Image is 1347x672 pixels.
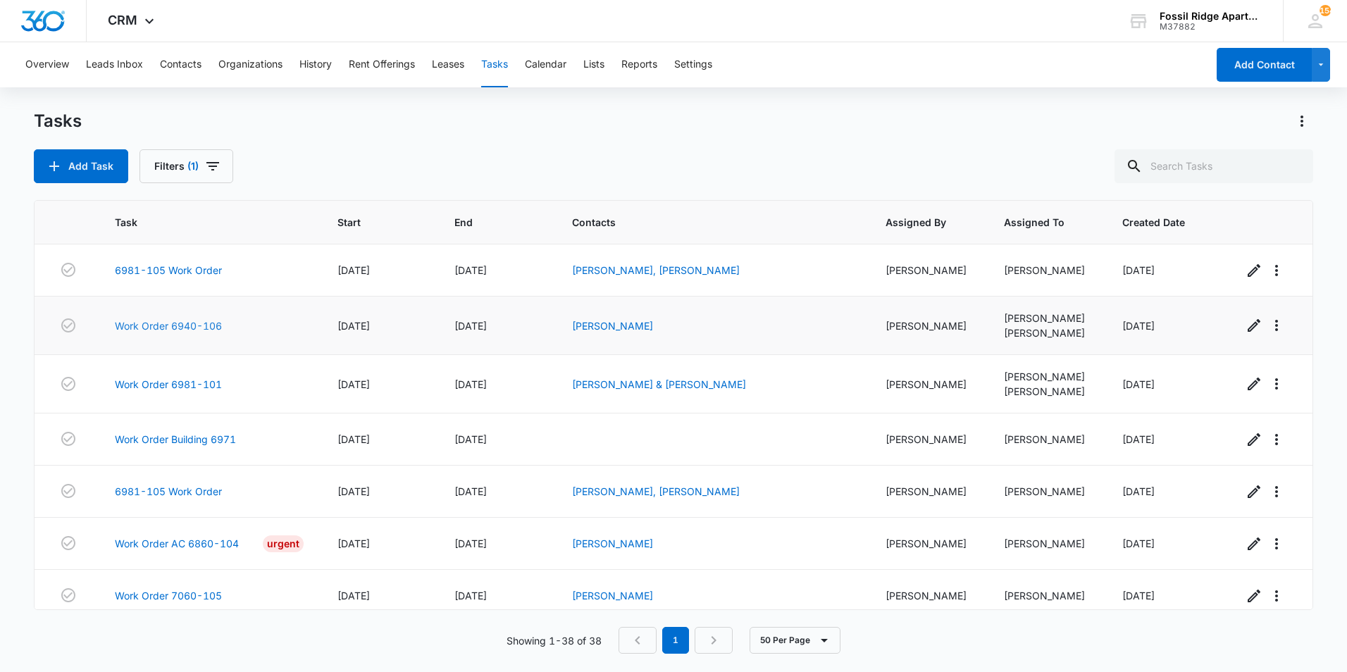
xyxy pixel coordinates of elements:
button: Reports [621,42,657,87]
nav: Pagination [619,627,733,654]
div: [PERSON_NAME] [1004,325,1088,340]
button: Contacts [160,42,201,87]
span: Task [115,215,283,230]
span: [DATE] [337,264,370,276]
span: End [454,215,518,230]
span: 154 [1320,5,1331,16]
button: Leads Inbox [86,42,143,87]
div: [PERSON_NAME] [1004,369,1088,384]
p: Showing 1-38 of 38 [507,633,602,648]
span: [DATE] [337,590,370,602]
a: [PERSON_NAME], [PERSON_NAME] [572,485,740,497]
button: Calendar [525,42,566,87]
button: Organizations [218,42,283,87]
button: Leases [432,42,464,87]
button: Add Contact [1217,48,1312,82]
button: Settings [674,42,712,87]
div: [PERSON_NAME] [1004,432,1088,447]
span: [DATE] [454,485,487,497]
a: Work Order 7060-105 [115,588,222,603]
span: (1) [187,161,199,171]
span: [DATE] [454,433,487,445]
a: [PERSON_NAME], [PERSON_NAME] [572,264,740,276]
button: Filters(1) [139,149,233,183]
h1: Tasks [34,111,82,132]
span: [DATE] [454,537,487,549]
span: [DATE] [1122,264,1155,276]
span: [DATE] [454,264,487,276]
div: [PERSON_NAME] [1004,536,1088,551]
div: [PERSON_NAME] [1004,484,1088,499]
span: [DATE] [1122,537,1155,549]
button: History [299,42,332,87]
span: [DATE] [337,485,370,497]
button: Tasks [481,42,508,87]
span: [DATE] [454,378,487,390]
button: 50 Per Page [750,627,840,654]
div: notifications count [1320,5,1331,16]
a: [PERSON_NAME] & [PERSON_NAME] [572,378,746,390]
div: [PERSON_NAME] [886,588,970,603]
input: Search Tasks [1115,149,1313,183]
div: [PERSON_NAME] [886,536,970,551]
div: [PERSON_NAME] [886,432,970,447]
span: Assigned By [886,215,950,230]
div: [PERSON_NAME] [886,263,970,278]
a: 6981-105 Work Order [115,484,222,499]
span: [DATE] [454,320,487,332]
div: [PERSON_NAME] [886,318,970,333]
a: Work Order 6940-106 [115,318,222,333]
span: [DATE] [1122,320,1155,332]
div: [PERSON_NAME] [1004,588,1088,603]
div: [PERSON_NAME] [886,377,970,392]
div: Urgent [263,535,304,552]
div: account id [1160,22,1262,32]
a: [PERSON_NAME] [572,590,653,602]
a: Work Order 6981-101 [115,377,222,392]
div: [PERSON_NAME] [1004,311,1088,325]
div: [PERSON_NAME] [1004,263,1088,278]
button: Rent Offerings [349,42,415,87]
button: Actions [1291,110,1313,132]
span: [DATE] [454,590,487,602]
span: [DATE] [337,433,370,445]
button: Overview [25,42,69,87]
span: CRM [108,13,137,27]
em: 1 [662,627,689,654]
span: Created Date [1122,215,1188,230]
a: Work Order Building 6971 [115,432,236,447]
span: [DATE] [1122,590,1155,602]
span: [DATE] [1122,485,1155,497]
div: [PERSON_NAME] [886,484,970,499]
div: account name [1160,11,1262,22]
span: [DATE] [1122,433,1155,445]
a: [PERSON_NAME] [572,537,653,549]
span: [DATE] [337,378,370,390]
div: [PERSON_NAME] [1004,384,1088,399]
span: Start [337,215,401,230]
a: [PERSON_NAME] [572,320,653,332]
a: Work Order AC 6860-104 [115,536,239,551]
span: Contacts [572,215,831,230]
a: 6981-105 Work Order [115,263,222,278]
span: [DATE] [337,320,370,332]
button: Lists [583,42,604,87]
button: Add Task [34,149,128,183]
span: [DATE] [1122,378,1155,390]
span: Assigned To [1004,215,1068,230]
span: [DATE] [337,537,370,549]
